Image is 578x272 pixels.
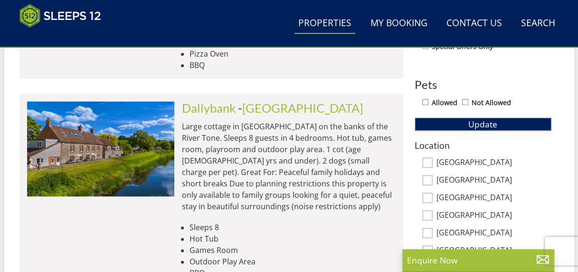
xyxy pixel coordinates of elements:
[238,101,363,115] span: -
[436,193,551,204] label: [GEOGRAPHIC_DATA]
[436,211,551,221] label: [GEOGRAPHIC_DATA]
[517,13,559,34] a: Search
[190,48,396,59] li: Pizza Oven
[190,233,396,244] li: Hot Tub
[472,97,511,108] label: Not Allowed
[415,78,551,91] h3: Pets
[190,244,396,256] li: Games Room
[15,33,114,41] iframe: Customer reviews powered by Trustpilot
[436,175,551,186] label: [GEOGRAPHIC_DATA]
[436,158,551,168] label: [GEOGRAPHIC_DATA]
[182,121,396,212] p: Large cottage in [GEOGRAPHIC_DATA] on the banks of the River Tone. Sleeps 8 guests in 4 bedrooms....
[436,246,551,256] label: [GEOGRAPHIC_DATA]
[407,254,550,266] p: Enquire Now
[468,118,497,130] span: Update
[190,222,396,233] li: Sleeps 8
[19,4,101,28] img: Sleeps 12
[443,13,506,34] a: Contact Us
[190,256,396,267] li: Outdoor Play Area
[432,97,457,108] label: Allowed
[190,59,396,71] li: BBQ
[182,101,236,115] a: Dallybank
[242,101,363,115] a: [GEOGRAPHIC_DATA]
[294,13,355,34] a: Properties
[415,140,551,150] h3: Location
[415,117,551,131] button: Update
[436,228,551,239] label: [GEOGRAPHIC_DATA]
[367,13,431,34] a: My Booking
[27,101,174,196] img: riverside-somerset-holiday-accommodation-home-sleeps-8.original.jpg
